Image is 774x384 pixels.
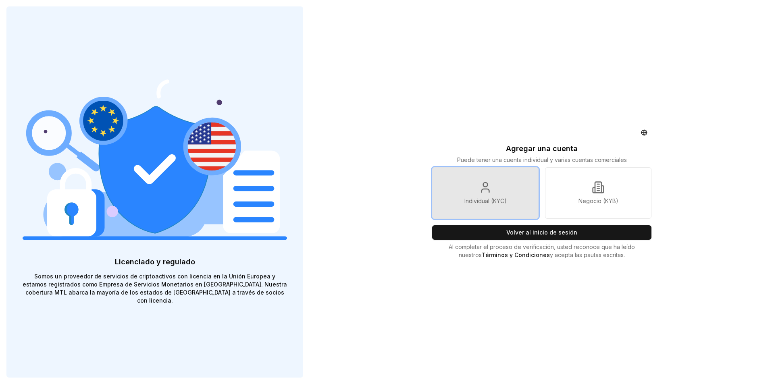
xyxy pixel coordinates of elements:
[449,243,635,258] font: Al completar el proceso de verificación, usted reconoce que ha leído nuestros
[115,257,195,266] font: Licenciado y regulado
[506,229,577,236] font: Volver al inicio de sesión
[506,144,578,153] font: Agregar una cuenta
[464,197,507,204] font: Individual (KYC)
[545,167,651,219] a: Negocio (KYB)
[23,273,287,304] font: Somos un proveedor de servicios de criptoactivos con licencia en la Unión Europea y estamos regis...
[550,251,625,258] font: y acepta las pautas escritas.
[457,156,627,163] font: Puede tener una cuenta individual y varias cuentas comerciales
[578,197,618,204] font: Negocio (KYB)
[482,251,550,258] a: Términos y Condiciones
[432,225,651,240] button: Volver al inicio de sesión
[432,167,539,219] a: Individual (KYC)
